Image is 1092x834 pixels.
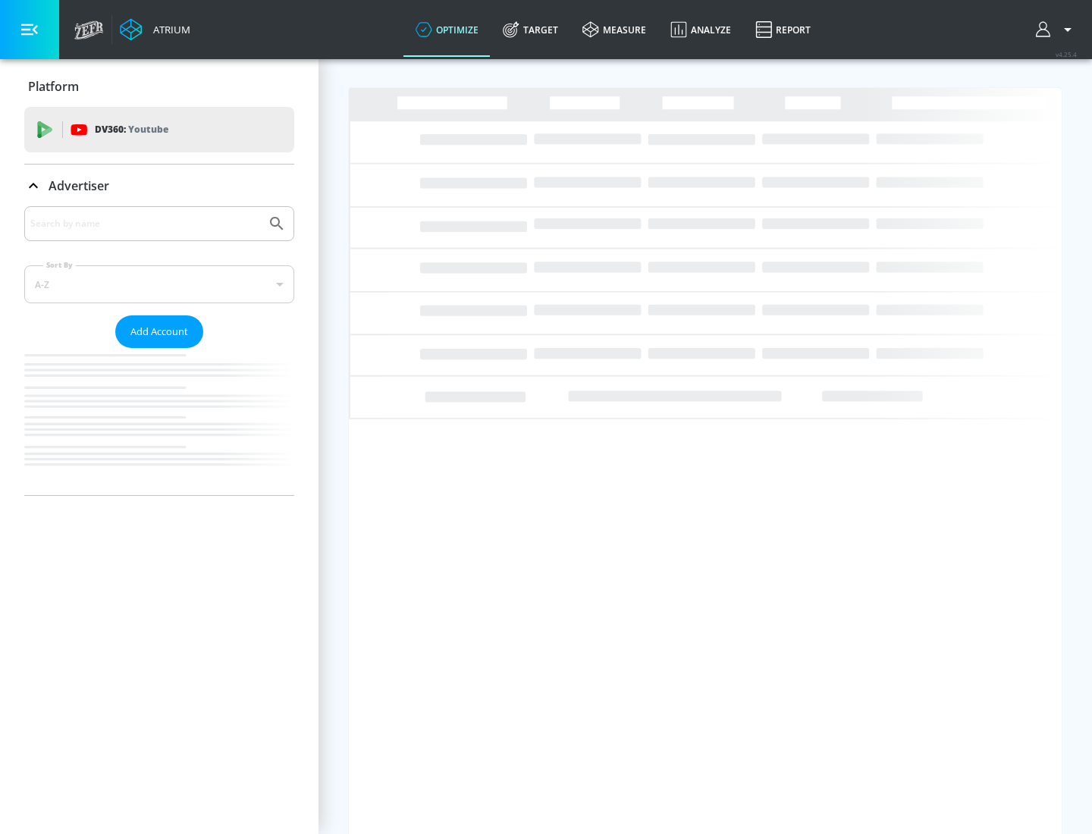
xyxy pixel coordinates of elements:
[24,348,294,495] nav: list of Advertiser
[403,2,491,57] a: optimize
[1056,50,1077,58] span: v 4.25.4
[147,23,190,36] div: Atrium
[30,214,260,234] input: Search by name
[120,18,190,41] a: Atrium
[43,260,76,270] label: Sort By
[24,206,294,495] div: Advertiser
[130,323,188,340] span: Add Account
[743,2,823,57] a: Report
[24,165,294,207] div: Advertiser
[570,2,658,57] a: measure
[24,107,294,152] div: DV360: Youtube
[128,121,168,137] p: Youtube
[95,121,168,138] p: DV360:
[658,2,743,57] a: Analyze
[28,78,79,95] p: Platform
[115,315,203,348] button: Add Account
[49,177,109,194] p: Advertiser
[491,2,570,57] a: Target
[24,265,294,303] div: A-Z
[24,65,294,108] div: Platform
